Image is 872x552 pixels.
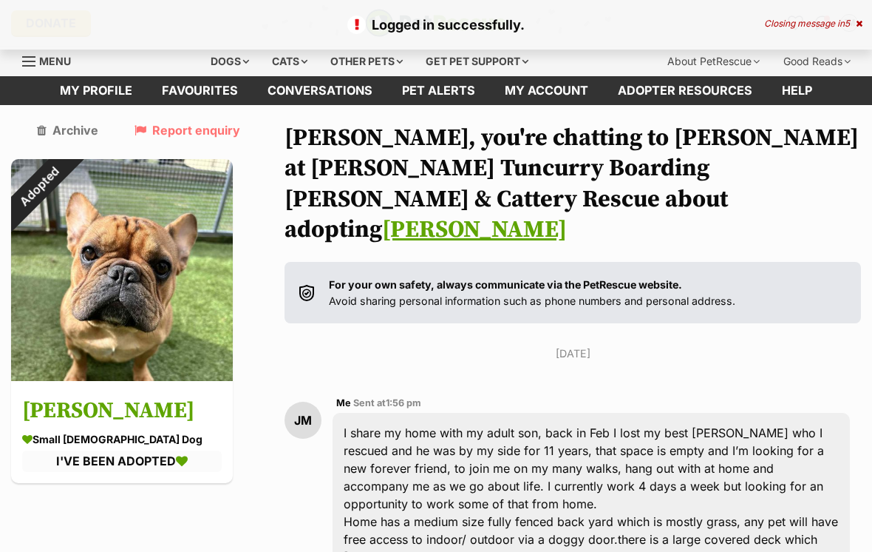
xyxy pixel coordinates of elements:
[387,76,490,105] a: Pet alerts
[200,47,259,76] div: Dogs
[386,397,421,408] span: 1:56 pm
[11,383,233,482] a: [PERSON_NAME] small [DEMOGRAPHIC_DATA] Dog I'VE BEEN ADOPTED
[353,397,421,408] span: Sent at
[22,47,81,73] a: Menu
[11,369,233,384] a: Adopted
[147,76,253,105] a: Favourites
[490,76,603,105] a: My account
[39,55,71,67] span: Menu
[336,397,351,408] span: Me
[767,76,827,105] a: Help
[22,431,222,447] div: small [DEMOGRAPHIC_DATA] Dog
[329,278,682,291] strong: For your own safety, always communicate via the PetRescue website.
[11,159,233,381] img: Phoebe
[285,402,321,439] div: JM
[382,215,567,245] a: [PERSON_NAME]
[22,394,222,428] h3: [PERSON_NAME]
[657,47,770,76] div: About PetRescue
[37,124,98,137] a: Archive
[134,124,240,137] a: Report enquiry
[285,346,861,361] p: [DATE]
[603,76,767,105] a: Adopter resources
[773,47,861,76] div: Good Reads
[22,451,222,471] div: I'VE BEEN ADOPTED
[285,124,861,246] h1: [PERSON_NAME], you're chatting to [PERSON_NAME] at [PERSON_NAME] Tuncurry Boarding [PERSON_NAME] ...
[45,76,147,105] a: My profile
[329,277,735,309] p: Avoid sharing personal information such as phone numbers and personal address.
[253,76,387,105] a: conversations
[320,47,413,76] div: Other pets
[262,47,318,76] div: Cats
[415,47,539,76] div: Get pet support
